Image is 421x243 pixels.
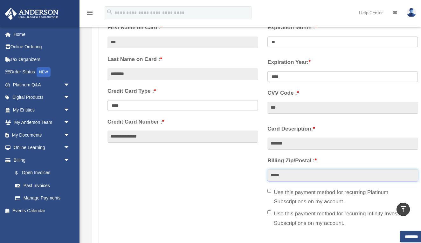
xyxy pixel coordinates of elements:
a: Events Calendar [4,204,79,217]
i: menu [86,9,93,17]
span: arrow_drop_down [64,154,76,167]
label: Expiration Year: [267,57,418,67]
label: Card Description: [267,124,418,134]
a: Platinum Q&Aarrow_drop_down [4,78,79,91]
i: vertical_align_top [399,205,407,213]
a: Order StatusNEW [4,66,79,79]
input: Use this payment method for recurring Infinity Investing Subscriptions on my account. [267,210,271,214]
div: NEW [37,67,51,77]
i: search [106,9,113,16]
a: Billingarrow_drop_down [4,154,79,166]
label: Credit Card Type : [107,86,258,96]
label: Use this payment method for recurring Infinity Investing Subscriptions on my account. [267,209,418,228]
label: First Name on Card : [107,23,258,32]
span: arrow_drop_down [64,91,76,104]
span: arrow_drop_down [64,78,76,91]
label: Credit Card Number : [107,117,258,127]
label: CVV Code : [267,88,418,98]
a: Past Invoices [9,179,79,192]
a: $Open Invoices [9,166,79,179]
span: arrow_drop_down [64,104,76,117]
a: Home [4,28,79,41]
span: arrow_drop_down [64,141,76,154]
a: My Entitiesarrow_drop_down [4,104,79,116]
span: arrow_drop_down [64,116,76,129]
a: Manage Payments [9,192,76,205]
label: Expiration Month : [267,23,418,32]
label: Last Name on Card : [107,55,258,64]
a: Digital Productsarrow_drop_down [4,91,79,104]
a: Online Learningarrow_drop_down [4,141,79,154]
input: Use this payment method for recurring Platinum Subscriptions on my account. [267,189,271,193]
label: Billing Zip/Postal : [267,156,418,165]
a: My Anderson Teamarrow_drop_down [4,116,79,129]
a: Online Ordering [4,41,79,53]
label: Use this payment method for recurring Platinum Subscriptions on my account. [267,188,418,207]
a: vertical_align_top [397,203,410,216]
a: My Documentsarrow_drop_down [4,129,79,141]
span: arrow_drop_down [64,129,76,142]
span: $ [19,169,22,177]
img: Anderson Advisors Platinum Portal [3,8,60,20]
a: Tax Organizers [4,53,79,66]
a: menu [86,11,93,17]
img: User Pic [407,8,416,17]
